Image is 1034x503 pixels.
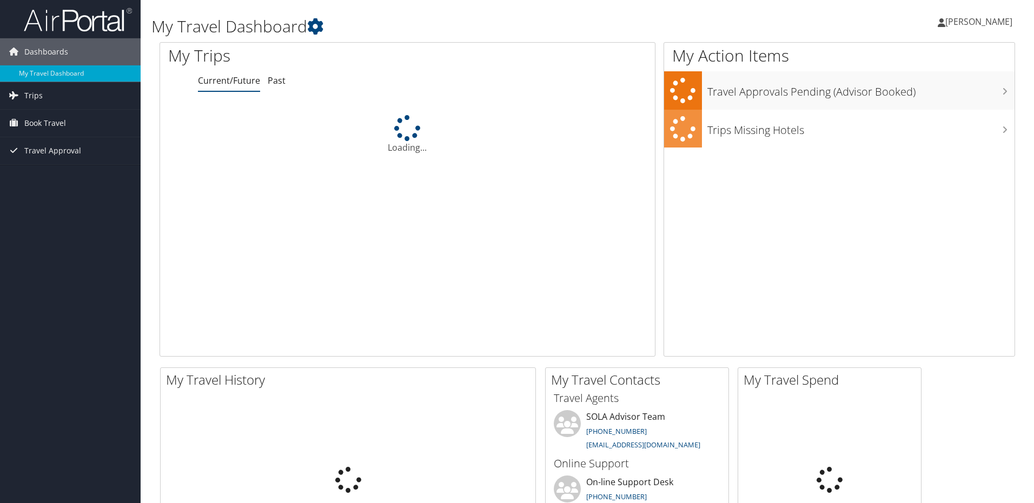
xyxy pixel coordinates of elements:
[24,110,66,137] span: Book Travel
[151,15,733,38] h1: My Travel Dashboard
[548,410,726,454] li: SOLA Advisor Team
[664,110,1015,148] a: Trips Missing Hotels
[586,426,647,436] a: [PHONE_NUMBER]
[24,7,132,32] img: airportal-logo.png
[24,82,43,109] span: Trips
[168,44,441,67] h1: My Trips
[24,137,81,164] span: Travel Approval
[664,44,1015,67] h1: My Action Items
[938,5,1023,38] a: [PERSON_NAME]
[554,391,720,406] h3: Travel Agents
[268,75,286,86] a: Past
[551,371,728,389] h2: My Travel Contacts
[166,371,535,389] h2: My Travel History
[707,117,1015,138] h3: Trips Missing Hotels
[24,38,68,65] span: Dashboards
[586,492,647,501] a: [PHONE_NUMBER]
[744,371,921,389] h2: My Travel Spend
[160,115,655,154] div: Loading...
[945,16,1012,28] span: [PERSON_NAME]
[586,440,700,450] a: [EMAIL_ADDRESS][DOMAIN_NAME]
[554,456,720,471] h3: Online Support
[664,71,1015,110] a: Travel Approvals Pending (Advisor Booked)
[707,79,1015,99] h3: Travel Approvals Pending (Advisor Booked)
[198,75,260,86] a: Current/Future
